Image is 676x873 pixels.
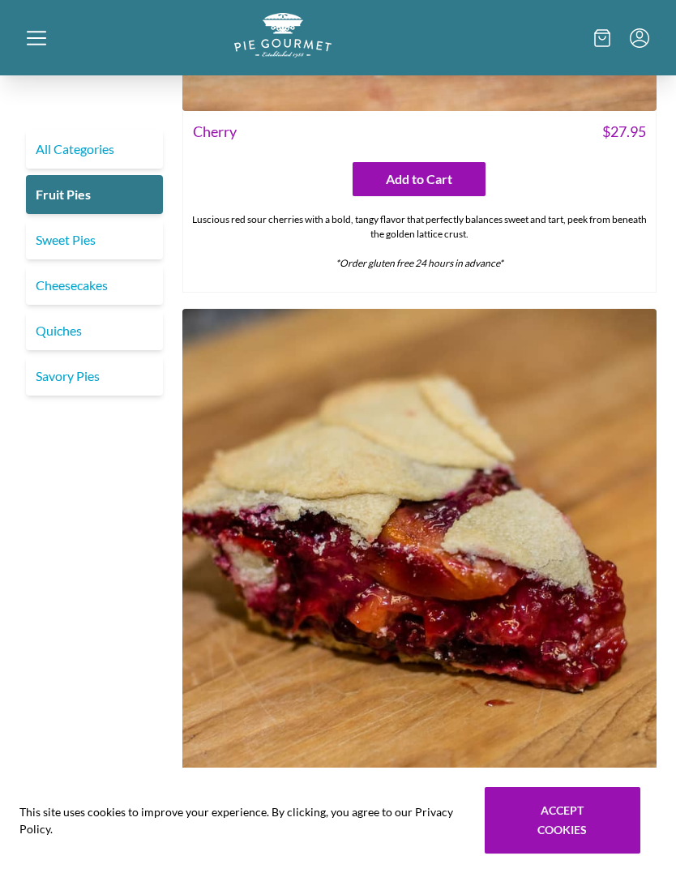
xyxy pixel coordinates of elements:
a: Savory Pies [26,357,163,396]
a: Cheesecakes [26,266,163,305]
span: Cherry [193,121,237,143]
button: Accept cookies [485,787,640,854]
span: This site uses cookies to improve your experience. By clicking, you agree to our Privacy Policy. [19,803,462,837]
a: Quiches [26,311,163,350]
a: Logo [234,45,332,60]
em: *Order gluten free 24 hours in advance* [336,257,503,269]
img: logo [234,13,332,58]
button: Menu [630,28,649,48]
span: Add to Cart [386,169,452,189]
div: Luscious red sour cherries with a bold, tangy flavor that perfectly balances sweet and tart, peek... [183,206,657,292]
a: All Categories [26,130,163,169]
span: $ 27.95 [602,121,646,143]
a: Fruit Pies [26,175,163,214]
img: Blackberry Peach [182,309,657,784]
button: Add to Cart [353,162,486,196]
a: Sweet Pies [26,220,163,259]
